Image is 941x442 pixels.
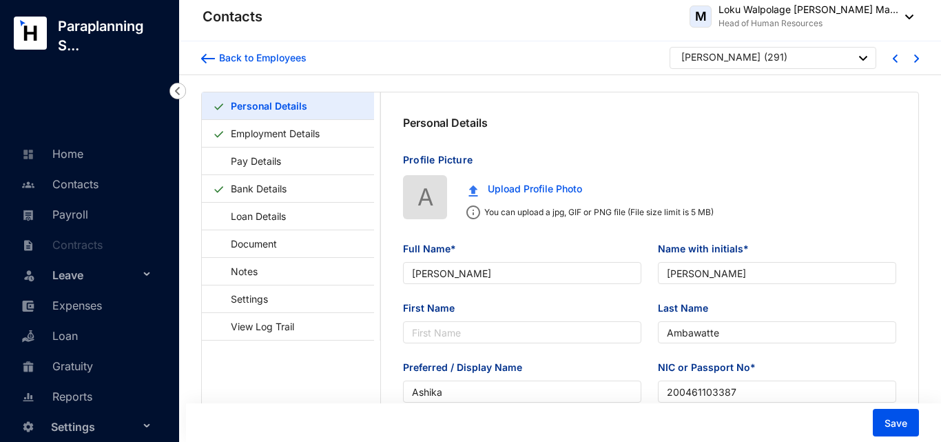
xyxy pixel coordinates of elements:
img: gratuity-unselected.a8c340787eea3cf492d7.svg [22,361,34,373]
img: dropdown-black.8e83cc76930a90b1a4fdb6d089b7bf3a.svg [898,14,913,19]
img: leave-unselected.2934df6273408c3f84d9.svg [22,268,36,282]
a: Pay Details [213,147,286,175]
input: Name with initials* [658,262,896,284]
a: Back to Employees [201,51,307,65]
a: View Log Trail [213,312,299,341]
a: Contracts [18,238,103,252]
p: You can upload a jpg, GIF or PNG file (File size limit is 5 MB) [480,205,714,219]
label: Preferred / Display Name [403,360,532,375]
a: Reports [18,390,92,403]
button: Upload Profile Photo [458,175,592,203]
a: Loan Details [213,202,291,230]
img: people-unselected.118708e94b43a90eceab.svg [22,179,34,191]
a: Contacts [18,177,99,191]
li: Contacts [11,168,163,199]
img: expense-unselected.2edcf0507c847f3e9e96.svg [22,300,34,312]
input: First Name [403,321,641,343]
span: Settings [51,413,139,441]
span: Save [885,416,907,430]
button: Save [873,409,919,436]
p: Loku Walpolage [PERSON_NAME] Ma... [718,3,898,17]
img: chevron-left-blue.0fda5800d0a05439ff8ddef8047136d5.svg [893,54,898,63]
a: Expenses [18,299,102,312]
img: chevron-right-blue.16c49ba0fe93ddb13f341d83a2dbca89.svg [914,54,919,63]
p: Paraplanning S... [47,17,179,55]
img: report-unselected.e6a6b4230fc7da01f883.svg [22,391,34,403]
li: Loan [11,320,163,350]
a: Document [213,230,282,258]
p: Head of Human Resources [718,17,898,30]
li: Payroll [11,199,163,229]
img: nav-icon-left.19a07721e4dec06a274f6d07517f07b7.svg [169,83,186,99]
label: Full Name* [403,241,466,257]
a: Gratuity [18,359,93,373]
li: Contracts [11,229,163,259]
span: Leave [52,261,139,289]
label: Last Name [658,301,718,316]
a: Payroll [18,208,88,221]
li: Expenses [11,290,163,320]
a: Loan [18,329,78,343]
label: First Name [403,301,464,316]
input: Last Name [658,321,896,343]
li: Home [11,138,163,168]
div: [PERSON_NAME] [681,50,761,64]
li: Gratuity [11,350,163,381]
input: NIC or Passport No* [658,381,896,403]
a: Notes [213,257,262,285]
img: payroll-unselected.b590312f920e76f0c668.svg [22,209,34,221]
p: Personal Details [403,114,487,131]
img: settings-unselected.1febfda315e6e19643a1.svg [22,421,34,433]
span: A [417,179,433,215]
img: home-unselected.a29eae3204392db15eaf.svg [22,148,34,161]
p: ( 291 ) [764,50,787,68]
div: Back to Employees [215,51,307,65]
label: Name with initials* [658,241,758,257]
span: M [695,10,707,23]
img: dropdown-black.8e83cc76930a90b1a4fdb6d089b7bf3a.svg [859,56,867,61]
img: upload.c0f81fc875f389a06f631e1c6d8834da.svg [468,185,478,197]
img: loan-unselected.d74d20a04637f2d15ab5.svg [22,330,34,343]
input: Preferred / Display Name [403,381,641,403]
a: Home [18,147,83,161]
label: NIC or Passport No* [658,360,765,375]
p: Profile Picture [403,153,896,175]
input: Full Name* [403,262,641,284]
img: contract-unselected.99e2b2107c0a7dd48938.svg [22,239,34,252]
span: Upload Profile Photo [488,181,582,197]
a: Personal Details [225,92,312,120]
img: info.ad751165ce926853d1d36026adaaebbf.svg [466,205,480,219]
a: Bank Details [225,174,292,203]
p: Contacts [203,7,262,26]
a: Settings [213,285,273,313]
a: Employment Details [225,119,325,148]
li: Reports [11,381,163,411]
img: arrow-backward-blue.96c47016eac47e06211658234db6edf5.svg [201,54,215,63]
